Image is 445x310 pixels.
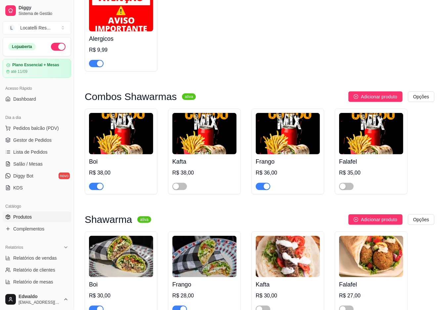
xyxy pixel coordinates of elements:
[3,171,71,181] a: Diggy Botnovo
[13,149,48,155] span: Lista de Pedidos
[256,169,320,177] div: R$ 36,00
[3,253,71,263] a: Relatórios de vendas
[339,157,403,166] h4: Falafel
[13,161,43,167] span: Salão / Mesas
[256,113,320,154] img: product-image
[13,96,36,102] span: Dashboard
[3,112,71,123] div: Dia a dia
[13,184,23,191] span: KDS
[13,137,52,143] span: Gestor de Pedidos
[89,292,153,300] div: R$ 30,00
[256,236,320,277] img: product-image
[172,236,237,277] img: product-image
[19,300,61,305] span: [EMAIL_ADDRESS][DOMAIN_NAME]
[413,216,429,223] span: Opções
[8,25,15,31] span: L
[172,169,237,177] div: R$ 38,00
[3,212,71,222] a: Produtos
[19,11,68,16] span: Sistema de Gestão
[8,43,36,50] div: Loja aberta
[256,292,320,300] div: R$ 30,00
[13,267,55,273] span: Relatório de clientes
[89,46,153,54] div: R$ 9,99
[89,280,153,289] h4: Boi
[13,255,57,261] span: Relatórios de vendas
[3,59,71,78] a: Plano Essencial + Mesasaté 11/09
[89,157,153,166] h4: Boi
[89,236,153,277] img: product-image
[339,169,403,177] div: R$ 35,00
[3,291,71,307] button: Edwaldo[EMAIL_ADDRESS][DOMAIN_NAME]
[12,63,59,68] article: Plano Essencial + Mesas
[339,292,403,300] div: R$ 27,00
[3,94,71,104] a: Dashboard
[5,245,23,250] span: Relatórios
[413,93,429,100] span: Opções
[339,236,403,277] img: product-image
[20,25,51,31] div: Locatelli Res ...
[3,21,71,34] button: Select a team
[3,147,71,157] a: Lista de Pedidos
[3,277,71,287] a: Relatório de mesas
[256,280,320,289] h4: Kafta
[172,157,237,166] h4: Kafta
[19,5,68,11] span: Diggy
[3,224,71,234] a: Complementos
[13,173,33,179] span: Diggy Bot
[19,294,61,300] span: Edwaldo
[408,91,434,102] button: Opções
[3,159,71,169] a: Salão / Mesas
[354,94,358,99] span: plus-circle
[3,288,71,299] a: Relatório de fidelidadenovo
[13,226,44,232] span: Complementos
[339,113,403,154] img: product-image
[354,217,358,222] span: plus-circle
[13,125,59,131] span: Pedidos balcão (PDV)
[85,93,177,101] h3: Combos Shawarmas
[51,43,66,51] button: Alterar Status
[85,216,132,224] h3: Shawarma
[348,91,403,102] button: Adicionar produto
[348,214,403,225] button: Adicionar produto
[3,265,71,275] a: Relatório de clientes
[3,83,71,94] div: Acesso Rápido
[256,157,320,166] h4: Frango
[172,280,237,289] h4: Frango
[361,216,397,223] span: Adicionar produto
[172,113,237,154] img: product-image
[89,113,153,154] img: product-image
[361,93,397,100] span: Adicionar produto
[339,280,403,289] h4: Falafel
[13,214,32,220] span: Produtos
[182,93,196,100] sup: ativa
[137,216,151,223] sup: ativa
[3,182,71,193] a: KDS
[172,292,237,300] div: R$ 28,00
[3,3,71,19] a: DiggySistema de Gestão
[11,69,27,74] article: até 11/09
[13,279,53,285] span: Relatório de mesas
[3,123,71,133] button: Pedidos balcão (PDV)
[89,34,153,43] h4: Alergicos
[408,214,434,225] button: Opções
[3,135,71,145] a: Gestor de Pedidos
[89,169,153,177] div: R$ 38,00
[3,201,71,212] div: Catálogo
